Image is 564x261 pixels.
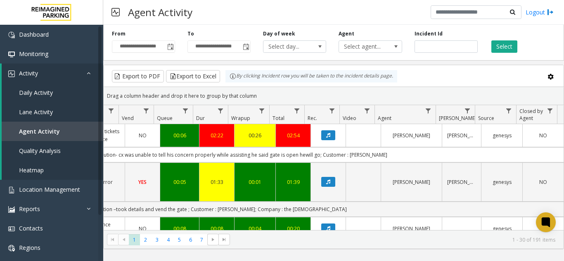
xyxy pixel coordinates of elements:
img: 'icon' [8,32,15,38]
span: NO [139,132,147,139]
button: Select [491,40,517,53]
a: Closed by Agent Filter Menu [545,105,556,116]
img: infoIcon.svg [230,73,236,80]
span: Closed by Agent [519,108,543,122]
span: Rec. [308,115,317,122]
a: NO [130,132,155,139]
img: logout [547,8,554,16]
a: NO [528,178,559,186]
img: pageIcon [111,2,120,22]
span: Toggle popup [241,41,250,52]
span: Location Management [19,186,80,193]
a: Agent Activity [2,122,103,141]
span: Page 6 [185,234,196,245]
a: Issue Filter Menu [106,105,117,116]
a: Parker Filter Menu [462,105,473,116]
span: Go to the next page [207,234,218,245]
a: [PERSON_NAME] [386,132,437,139]
a: Rec. Filter Menu [327,105,338,116]
span: Page 5 [174,234,185,245]
a: YES [130,178,155,186]
div: Drag a column header and drop it here to group by that column [104,89,564,103]
h3: Agent Activity [124,2,197,22]
a: [PERSON_NAME] [447,132,476,139]
span: Toggle popup [166,41,175,52]
a: Total Filter Menu [291,105,303,116]
a: 00:08 [204,225,229,233]
img: 'icon' [8,187,15,193]
span: Total [273,115,284,122]
a: 00:01 [239,178,270,186]
span: Daily Activity [19,89,53,96]
label: From [112,30,126,38]
a: NO [528,225,559,233]
label: Agent [339,30,354,38]
img: 'icon' [8,206,15,213]
a: 00:05 [165,178,194,186]
a: Queue Filter Menu [180,105,191,116]
div: Data table [104,105,564,230]
span: Monitoring [19,50,48,58]
a: Dur Filter Menu [215,105,226,116]
span: Reports [19,205,40,213]
div: By clicking Incident row you will be taken to the incident details page. [225,70,397,82]
a: Quality Analysis [2,141,103,160]
span: Regions [19,244,40,252]
span: Page 2 [140,234,151,245]
a: Heatmap [2,160,103,180]
a: Logout [526,8,554,16]
a: 00:08 [165,225,194,233]
kendo-pager-info: 1 - 30 of 191 items [235,236,555,243]
span: Agent [378,115,391,122]
span: Select agent... [339,41,389,52]
span: Page 7 [196,234,207,245]
span: [PERSON_NAME] [439,115,476,122]
span: Page 3 [152,234,163,245]
span: Lane Activity [19,108,53,116]
span: Heatmap [19,166,44,174]
label: Incident Id [415,30,443,38]
span: Select day... [263,41,313,52]
a: Video Filter Menu [362,105,373,116]
a: 01:39 [281,178,306,186]
label: Day of week [263,30,295,38]
a: NO [130,225,155,233]
a: Agent Filter Menu [423,105,434,116]
span: Dur [196,115,205,122]
span: Activity [19,69,38,77]
span: NO [539,179,547,186]
button: Export to Excel [166,70,220,82]
a: Source Filter Menu [503,105,514,116]
a: 02:54 [281,132,306,139]
span: Wrapup [231,115,250,122]
a: 01:33 [204,178,229,186]
a: [PERSON_NAME] [447,178,476,186]
span: Page 1 [129,234,140,245]
a: 00:26 [239,132,270,139]
div: 00:06 [165,132,194,139]
span: Go to the last page [221,236,227,243]
a: [PERSON_NAME] [386,225,437,233]
a: 02:22 [204,132,229,139]
span: Go to the next page [210,236,216,243]
span: NO [139,225,147,232]
a: Daily Activity [2,83,103,102]
img: 'icon' [8,245,15,252]
span: NO [539,132,547,139]
a: 00:04 [239,225,270,233]
a: Wrapup Filter Menu [256,105,268,116]
span: Quality Analysis [19,147,61,155]
span: YES [138,179,147,186]
a: 00:20 [281,225,306,233]
button: Export to PDF [112,70,164,82]
span: Queue [157,115,173,122]
a: Vend Filter Menu [141,105,152,116]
